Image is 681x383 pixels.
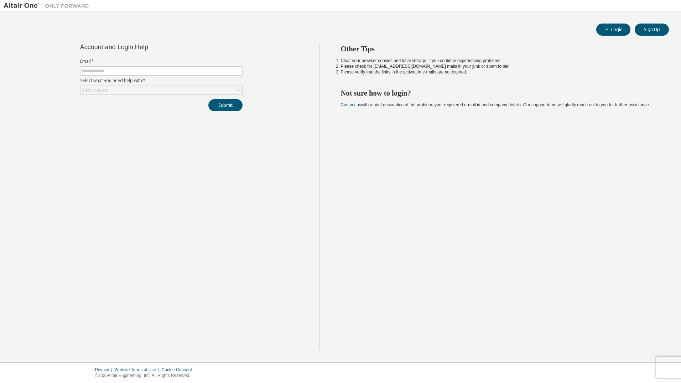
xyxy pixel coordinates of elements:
[114,367,161,373] div: Website Terms of Use
[596,24,630,36] button: Login
[341,102,650,107] span: with a brief description of the problem, your registered e-mail id and company details. Our suppo...
[341,102,361,107] a: Contact us
[82,87,108,93] div: Click to select
[341,88,656,98] h2: Not sure how to login?
[80,78,243,83] label: Select what you need help with
[341,63,656,69] li: Please check for [EMAIL_ADDRESS][DOMAIN_NAME] mails in your junk or spam folder.
[341,69,656,75] li: Please verify that the links in the activation e-mails are not expired.
[161,367,196,373] div: Cookie Consent
[341,44,656,53] h2: Other Tips
[80,58,243,64] label: Email
[95,367,114,373] div: Privacy
[208,99,243,111] button: Submit
[341,58,656,63] li: Clear your browser cookies and local storage, if you continue experiencing problems.
[80,44,210,50] div: Account and Login Help
[4,2,93,9] img: Altair One
[95,373,196,379] p: © 2025 Altair Engineering, Inc. All Rights Reserved.
[80,86,242,95] div: Click to select
[635,24,669,36] button: Sign Up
